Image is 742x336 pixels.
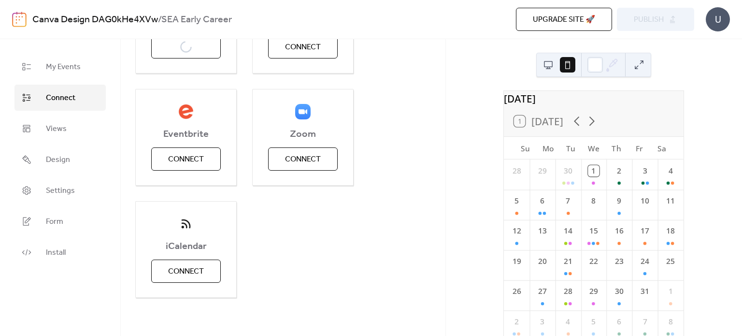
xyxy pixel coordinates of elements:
[178,216,194,232] img: ical
[588,195,599,206] div: 8
[562,165,573,176] div: 30
[514,137,537,160] div: Su
[628,137,651,160] div: Fr
[168,266,204,278] span: Connect
[168,154,204,165] span: Connect
[136,129,236,140] span: Eventbrite
[32,11,158,29] a: Canva Design DAG0kHe4XVw
[516,8,612,31] button: Upgrade site 🚀
[268,147,338,171] button: Connect
[14,54,106,80] a: My Events
[537,286,548,297] div: 27
[562,226,573,237] div: 14
[640,226,651,237] div: 17
[46,123,67,135] span: Views
[537,256,548,267] div: 20
[14,146,106,173] a: Design
[665,316,676,327] div: 8
[14,239,106,265] a: Install
[562,256,573,267] div: 21
[295,104,311,119] img: zoom
[511,195,522,206] div: 5
[46,154,70,166] span: Design
[161,11,232,29] b: SEA Early Career
[46,185,75,197] span: Settings
[511,226,522,237] div: 12
[665,226,676,237] div: 18
[268,35,338,58] button: Connect
[537,165,548,176] div: 29
[285,154,321,165] span: Connect
[605,137,628,160] div: Th
[588,165,599,176] div: 1
[46,247,66,259] span: Install
[665,195,676,206] div: 11
[640,316,651,327] div: 7
[504,91,684,106] div: [DATE]
[614,195,625,206] div: 9
[511,316,522,327] div: 2
[562,195,573,206] div: 7
[14,177,106,204] a: Settings
[151,260,221,283] button: Connect
[12,12,27,27] img: logo
[640,256,651,267] div: 24
[614,226,625,237] div: 16
[706,7,730,31] div: U
[14,85,106,111] a: Connect
[614,286,625,297] div: 30
[158,11,161,29] b: /
[640,195,651,206] div: 10
[537,316,548,327] div: 3
[511,286,522,297] div: 26
[178,104,194,119] img: eventbrite
[583,137,605,160] div: We
[285,42,321,53] span: Connect
[640,286,651,297] div: 31
[562,316,573,327] div: 4
[614,165,625,176] div: 2
[640,165,651,176] div: 3
[253,129,353,140] span: Zoom
[665,256,676,267] div: 25
[533,14,595,26] span: Upgrade site 🚀
[511,256,522,267] div: 19
[665,286,676,297] div: 1
[537,195,548,206] div: 6
[588,226,599,237] div: 15
[537,137,559,160] div: Mo
[614,316,625,327] div: 6
[560,137,583,160] div: Tu
[46,61,81,73] span: My Events
[651,137,673,160] div: Sa
[511,165,522,176] div: 28
[46,216,63,228] span: Form
[614,256,625,267] div: 23
[46,92,75,104] span: Connect
[14,116,106,142] a: Views
[151,147,221,171] button: Connect
[588,316,599,327] div: 5
[588,286,599,297] div: 29
[665,165,676,176] div: 4
[588,256,599,267] div: 22
[537,226,548,237] div: 13
[136,241,236,252] span: iCalendar
[14,208,106,234] a: Form
[562,286,573,297] div: 28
